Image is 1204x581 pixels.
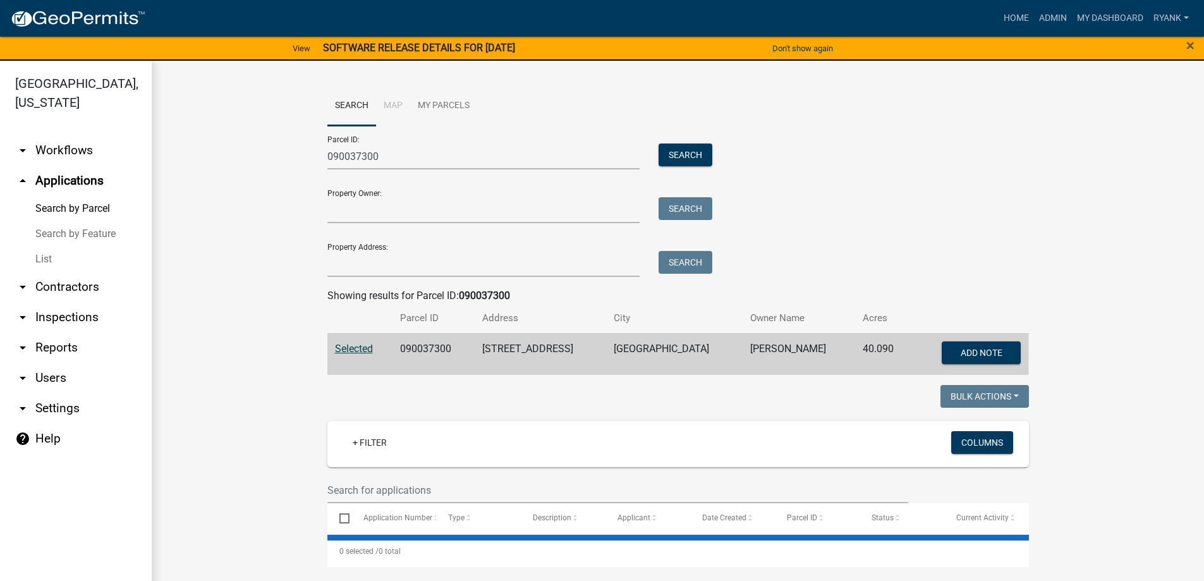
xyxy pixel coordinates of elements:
[533,513,571,522] span: Description
[659,197,712,220] button: Search
[1072,6,1148,30] a: My Dashboard
[1186,37,1195,54] span: ×
[961,347,1002,357] span: Add Note
[15,143,30,158] i: arrow_drop_down
[288,38,315,59] a: View
[944,503,1029,534] datatable-header-cell: Current Activity
[15,173,30,188] i: arrow_drop_up
[659,251,712,274] button: Search
[327,477,909,503] input: Search for applications
[956,513,1009,522] span: Current Activity
[1148,6,1194,30] a: RyanK
[392,303,475,333] th: Parcel ID
[767,38,838,59] button: Don't show again
[448,513,465,522] span: Type
[617,513,650,522] span: Applicant
[940,385,1029,408] button: Bulk Actions
[15,431,30,446] i: help
[392,333,475,375] td: 090037300
[436,503,521,534] datatable-header-cell: Type
[860,503,944,534] datatable-header-cell: Status
[15,310,30,325] i: arrow_drop_down
[459,290,510,302] strong: 090037300
[605,503,690,534] datatable-header-cell: Applicant
[787,513,817,522] span: Parcel ID
[855,303,912,333] th: Acres
[475,303,606,333] th: Address
[15,340,30,355] i: arrow_drop_down
[999,6,1034,30] a: Home
[327,86,376,126] a: Search
[743,333,855,375] td: [PERSON_NAME]
[702,513,746,522] span: Date Created
[363,513,432,522] span: Application Number
[606,333,743,375] td: [GEOGRAPHIC_DATA]
[351,503,436,534] datatable-header-cell: Application Number
[327,503,351,534] datatable-header-cell: Select
[475,333,606,375] td: [STREET_ADDRESS]
[323,42,515,54] strong: SOFTWARE RELEASE DETAILS FOR [DATE]
[339,547,379,556] span: 0 selected /
[942,341,1021,364] button: Add Note
[1034,6,1072,30] a: Admin
[15,370,30,386] i: arrow_drop_down
[327,288,1029,303] div: Showing results for Parcel ID:
[855,333,912,375] td: 40.090
[659,144,712,166] button: Search
[606,303,743,333] th: City
[15,401,30,416] i: arrow_drop_down
[15,279,30,295] i: arrow_drop_down
[775,503,860,534] datatable-header-cell: Parcel ID
[343,431,397,454] a: + Filter
[743,303,855,333] th: Owner Name
[951,431,1013,454] button: Columns
[335,343,373,355] a: Selected
[521,503,605,534] datatable-header-cell: Description
[410,86,477,126] a: My Parcels
[327,535,1029,567] div: 0 total
[872,513,894,522] span: Status
[1186,38,1195,53] button: Close
[690,503,775,534] datatable-header-cell: Date Created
